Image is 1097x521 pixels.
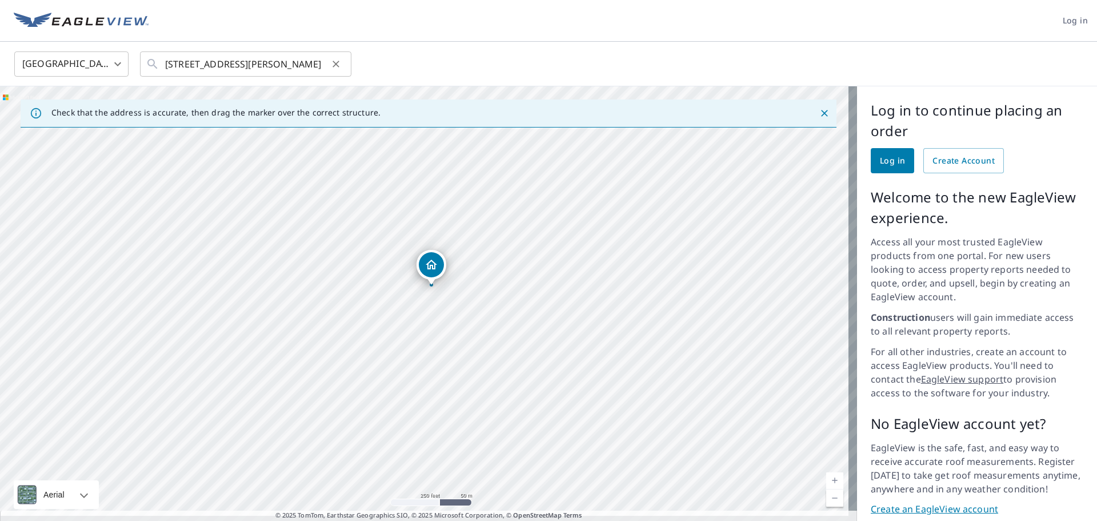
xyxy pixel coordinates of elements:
a: Terms [563,511,582,519]
a: Current Level 17, Zoom In [826,472,843,490]
a: Log in [871,148,914,173]
span: Log in [1063,14,1088,28]
input: Search by address or latitude-longitude [165,48,328,80]
span: © 2025 TomTom, Earthstar Geographics SIO, © 2025 Microsoft Corporation, © [275,511,582,520]
div: Aerial [14,480,99,509]
div: Aerial [40,480,68,509]
strong: Construction [871,311,930,324]
a: OpenStreetMap [513,511,561,519]
p: EagleView is the safe, fast, and easy way to receive accurate roof measurements. Register [DATE] ... [871,441,1083,496]
p: Welcome to the new EagleView experience. [871,187,1083,228]
p: Check that the address is accurate, then drag the marker over the correct structure. [51,108,381,118]
img: EV Logo [14,13,149,30]
span: Log in [880,154,905,168]
a: EagleView support [921,373,1004,385]
p: users will gain immediate access to all relevant property reports. [871,311,1083,338]
button: Close [817,106,832,121]
button: Clear [328,56,344,72]
div: [GEOGRAPHIC_DATA] [14,48,129,80]
span: Create Account [932,154,995,168]
p: No EagleView account yet? [871,413,1083,434]
a: Current Level 17, Zoom Out [826,490,843,507]
div: Dropped pin, building 1, Residential property, 1268 W Bateman Pl West Jordan, UT 84084 [417,250,446,285]
p: Log in to continue placing an order [871,100,1083,141]
a: Create Account [923,148,1004,173]
p: Access all your most trusted EagleView products from one portal. For new users looking to access ... [871,235,1083,304]
p: For all other industries, create an account to access EagleView products. You'll need to contact ... [871,345,1083,400]
a: Create an EagleView account [871,503,1083,516]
